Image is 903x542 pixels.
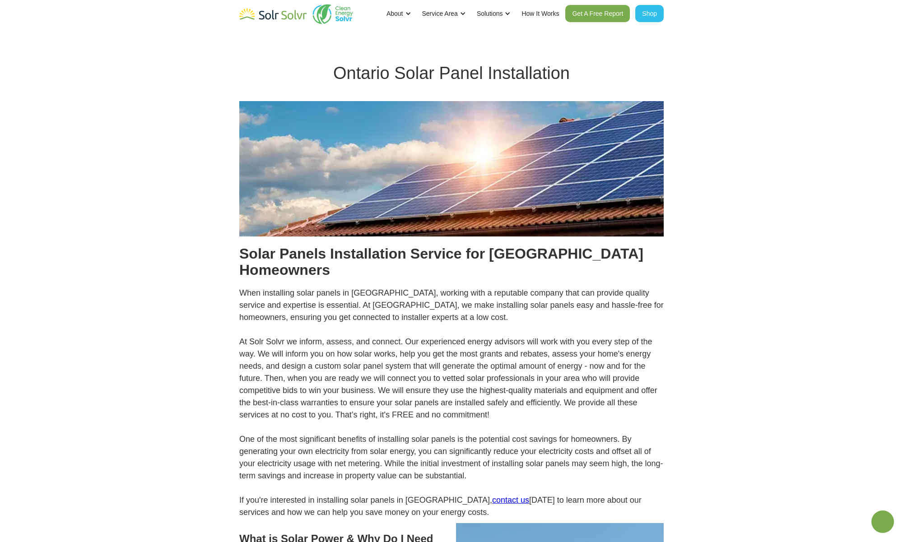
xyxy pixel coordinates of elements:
a: contact us [492,496,529,505]
div: Service Area [422,9,458,18]
a: Shop [635,5,664,22]
p: When installing solar panels in [GEOGRAPHIC_DATA], working with a reputable company that can prov... [239,287,664,519]
h2: Solar Panels Installation Service for [GEOGRAPHIC_DATA] Homeowners [239,246,664,278]
img: Aerial view of solar panel installation in Ontario by Solr Solvr on residential rooftop with clea... [239,101,664,236]
div: Solutions [477,9,503,18]
h1: Ontario Solar Panel Installation [239,63,664,83]
button: Open chatbot widget [871,510,894,533]
a: Get A Free Report [565,5,630,22]
div: About [386,9,403,18]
